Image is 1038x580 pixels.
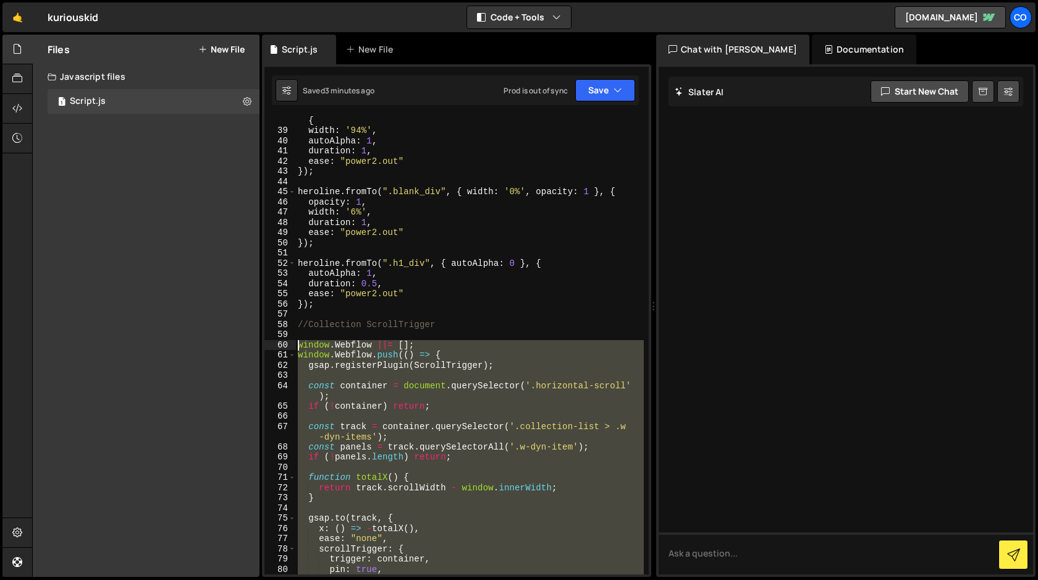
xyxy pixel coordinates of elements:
div: Documentation [812,35,916,64]
div: 60 [264,340,296,351]
div: 75 [264,513,296,524]
h2: Files [48,43,70,56]
div: 55 [264,289,296,299]
div: 16633/45317.js [48,89,259,114]
div: 66 [264,411,296,422]
div: 52 [264,258,296,269]
button: Start new chat [871,80,969,103]
a: Co [1010,6,1032,28]
a: [DOMAIN_NAME] [895,6,1006,28]
div: Javascript files [33,64,259,89]
div: 65 [264,401,296,412]
div: 73 [264,493,296,503]
div: 51 [264,248,296,258]
div: Script.js [70,96,106,107]
div: 68 [264,442,296,453]
button: New File [198,45,245,54]
span: 1 [58,98,65,108]
div: 41 [264,146,296,156]
div: 39 [264,126,296,136]
div: 56 [264,299,296,310]
div: 44 [264,177,296,187]
div: 42 [264,156,296,167]
div: New File [346,43,398,56]
div: 76 [264,524,296,534]
div: 58 [264,320,296,330]
div: 53 [264,268,296,279]
div: 50 [264,238,296,249]
div: 70 [264,463,296,473]
div: 46 [264,197,296,208]
div: Script.js [282,43,318,56]
div: 80 [264,565,296,575]
div: 3 minutes ago [325,85,374,96]
div: 61 [264,350,296,360]
div: 79 [264,554,296,565]
button: Code + Tools [467,6,571,28]
div: Chat with [PERSON_NAME] [656,35,809,64]
div: 72 [264,483,296,493]
h2: Slater AI [675,86,724,98]
div: 67 [264,422,296,442]
div: 43 [264,166,296,177]
div: 77 [264,534,296,544]
div: 54 [264,279,296,289]
div: 57 [264,309,296,320]
div: 64 [264,381,296,401]
div: 69 [264,452,296,463]
div: 40 [264,136,296,147]
div: 49 [264,228,296,238]
div: 78 [264,544,296,555]
div: 48 [264,218,296,228]
div: 59 [264,330,296,340]
div: 63 [264,370,296,381]
div: 47 [264,207,296,218]
div: 45 [264,187,296,197]
div: Prod is out of sync [504,85,568,96]
div: 71 [264,472,296,483]
div: kuriouskid [48,10,99,25]
div: 74 [264,503,296,514]
div: 62 [264,360,296,371]
a: 🤙 [2,2,33,32]
div: Saved [303,85,374,96]
button: Save [575,79,635,101]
